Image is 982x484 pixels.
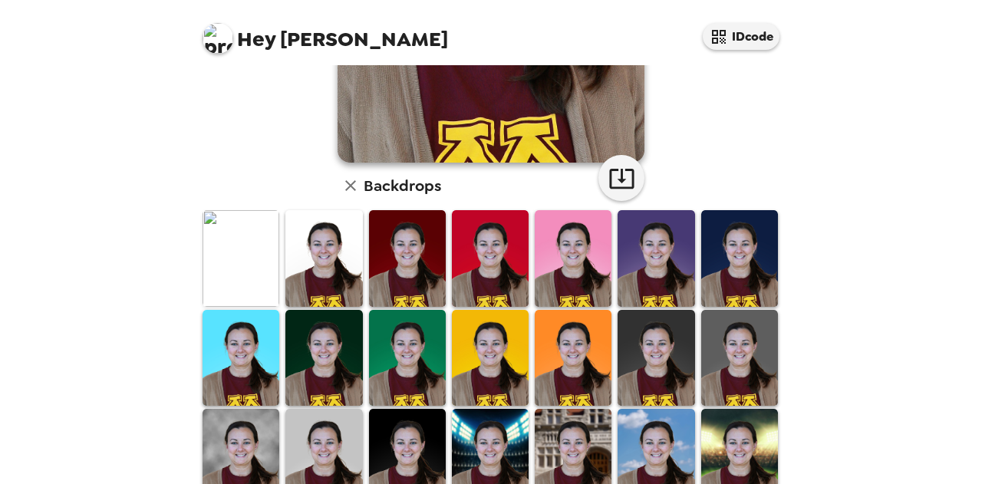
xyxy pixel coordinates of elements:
button: IDcode [703,23,779,50]
img: profile pic [203,23,233,54]
img: Original [203,210,279,306]
span: Hey [237,25,275,53]
span: [PERSON_NAME] [203,15,448,50]
h6: Backdrops [364,173,441,198]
